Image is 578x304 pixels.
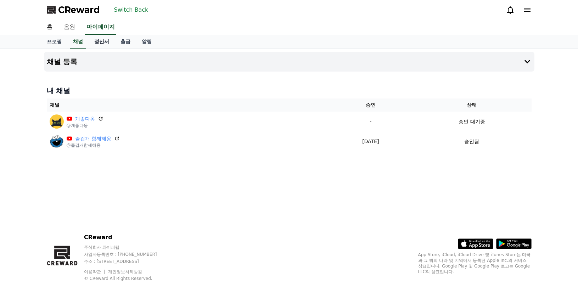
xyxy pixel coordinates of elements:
p: - [332,118,409,125]
img: 개좋다옹 [50,114,64,129]
a: 정산서 [89,35,115,49]
h4: 채널 등록 [47,58,78,66]
a: 출금 [115,35,136,49]
p: 승인 대기중 [459,118,485,125]
th: 상태 [412,98,531,112]
a: 개좋다옹 [75,115,95,123]
a: 음원 [58,20,81,35]
button: 채널 등록 [44,52,534,72]
a: CReward [47,4,100,16]
p: 주식회사 와이피랩 [84,244,170,250]
a: 즐겁개 함께해옹 [75,135,111,142]
p: 사업자등록번호 : [PHONE_NUMBER] [84,252,170,257]
p: [DATE] [332,138,409,145]
a: 채널 [70,35,86,49]
p: @즐겁개함께해옹 [67,142,120,148]
a: 마이페이지 [85,20,116,35]
a: 홈 [41,20,58,35]
p: © CReward All Rights Reserved. [84,276,170,281]
p: @개좋다옹 [67,123,103,128]
a: 개인정보처리방침 [108,269,142,274]
p: 승인됨 [464,138,479,145]
a: 프로필 [41,35,67,49]
img: 즐겁개 함께해옹 [50,134,64,148]
a: 알림 [136,35,157,49]
p: 주소 : [STREET_ADDRESS] [84,259,170,264]
p: App Store, iCloud, iCloud Drive 및 iTunes Store는 미국과 그 밖의 나라 및 지역에서 등록된 Apple Inc.의 서비스 상표입니다. Goo... [418,252,532,275]
p: CReward [84,233,170,242]
h4: 내 채널 [47,86,532,96]
th: 채널 [47,98,329,112]
th: 승인 [329,98,412,112]
a: 이용약관 [84,269,106,274]
button: Switch Back [111,4,151,16]
span: CReward [58,4,100,16]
